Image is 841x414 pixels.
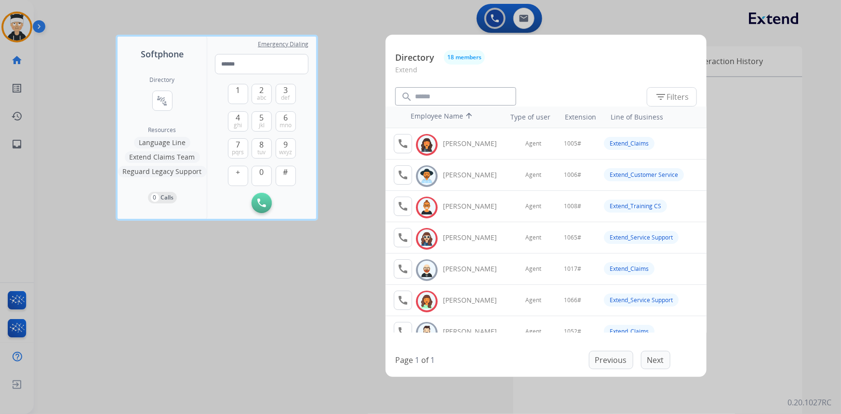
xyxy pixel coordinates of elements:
span: tuv [258,148,266,156]
div: [PERSON_NAME] [443,264,507,274]
div: [PERSON_NAME] [443,327,507,336]
img: avatar [420,294,434,309]
p: 0.20.1027RC [788,397,831,408]
th: Line of Business [606,107,702,127]
span: pqrs [232,148,244,156]
span: 8 [260,139,264,150]
button: Language Line [134,137,190,148]
div: [PERSON_NAME] [443,201,507,211]
button: Reguard Legacy Support [118,166,207,177]
span: jkl [259,121,265,129]
span: 9 [283,139,288,150]
span: 0 [260,166,264,178]
button: 4ghi [228,111,248,132]
span: Agent [525,234,541,241]
span: mno [280,121,292,129]
p: Calls [161,193,174,202]
span: 5 [260,112,264,123]
p: Page [395,354,413,366]
button: 2abc [252,84,272,104]
p: of [421,354,428,366]
span: 1052# [564,328,581,335]
span: 1017# [564,265,581,273]
button: # [276,166,296,186]
button: 18 members [444,50,485,65]
div: [PERSON_NAME] [443,139,507,148]
div: Extend_Service Support [604,231,679,244]
div: [PERSON_NAME] [443,233,507,242]
span: Agent [525,265,541,273]
span: wxyz [279,148,292,156]
button: Extend Claims Team [125,151,200,163]
span: Agent [525,202,541,210]
img: avatar [420,325,434,340]
span: 1066# [564,296,581,304]
span: ghi [234,121,242,129]
span: Agent [525,296,541,304]
p: Directory [395,51,434,64]
button: Filters [647,87,697,107]
mat-icon: search [401,91,413,103]
span: # [283,166,288,178]
span: Filters [655,91,689,103]
img: call-button [257,199,266,207]
div: Extend_Claims [604,262,654,275]
button: 7pqrs [228,138,248,159]
mat-icon: call [397,138,409,149]
span: 4 [236,112,240,123]
img: avatar [420,137,434,152]
button: 0 [252,166,272,186]
span: Resources [148,126,176,134]
button: 8tuv [252,138,272,159]
span: + [236,166,240,178]
span: Softphone [141,47,184,61]
mat-icon: call [397,232,409,243]
span: Emergency Dialing [258,40,308,48]
span: 3 [283,84,288,96]
p: 0 [151,193,159,202]
th: Employee Name [406,107,493,128]
th: Type of user [497,107,556,127]
span: abc [257,94,267,102]
div: Extend_Claims [604,325,654,338]
img: avatar [420,200,434,215]
span: 1 [236,84,240,96]
img: avatar [420,231,434,246]
div: Extend_Customer Service [604,168,684,181]
span: 6 [283,112,288,123]
button: 0Calls [148,192,177,203]
h2: Directory [150,76,175,84]
div: Extend_Training CS [604,200,667,213]
mat-icon: call [397,200,409,212]
div: [PERSON_NAME] [443,170,507,180]
p: Extend [395,65,697,82]
div: [PERSON_NAME] [443,295,507,305]
th: Extension [560,107,601,127]
mat-icon: call [397,263,409,275]
span: 1008# [564,202,581,210]
div: Extend_Service Support [604,294,679,307]
img: avatar [420,169,434,184]
span: 7 [236,139,240,150]
span: Agent [525,140,541,147]
mat-icon: filter_list [655,91,667,103]
span: 2 [260,84,264,96]
span: 1006# [564,171,581,179]
button: 5jkl [252,111,272,132]
span: def [281,94,290,102]
mat-icon: call [397,326,409,337]
span: Agent [525,171,541,179]
img: avatar [420,263,434,278]
span: Agent [525,328,541,335]
button: 9wxyz [276,138,296,159]
mat-icon: arrow_upward [463,111,475,123]
button: 1 [228,84,248,104]
button: 3def [276,84,296,104]
span: 1005# [564,140,581,147]
button: + [228,166,248,186]
button: 6mno [276,111,296,132]
mat-icon: call [397,169,409,181]
mat-icon: connect_without_contact [157,95,168,107]
span: 1065# [564,234,581,241]
mat-icon: call [397,294,409,306]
